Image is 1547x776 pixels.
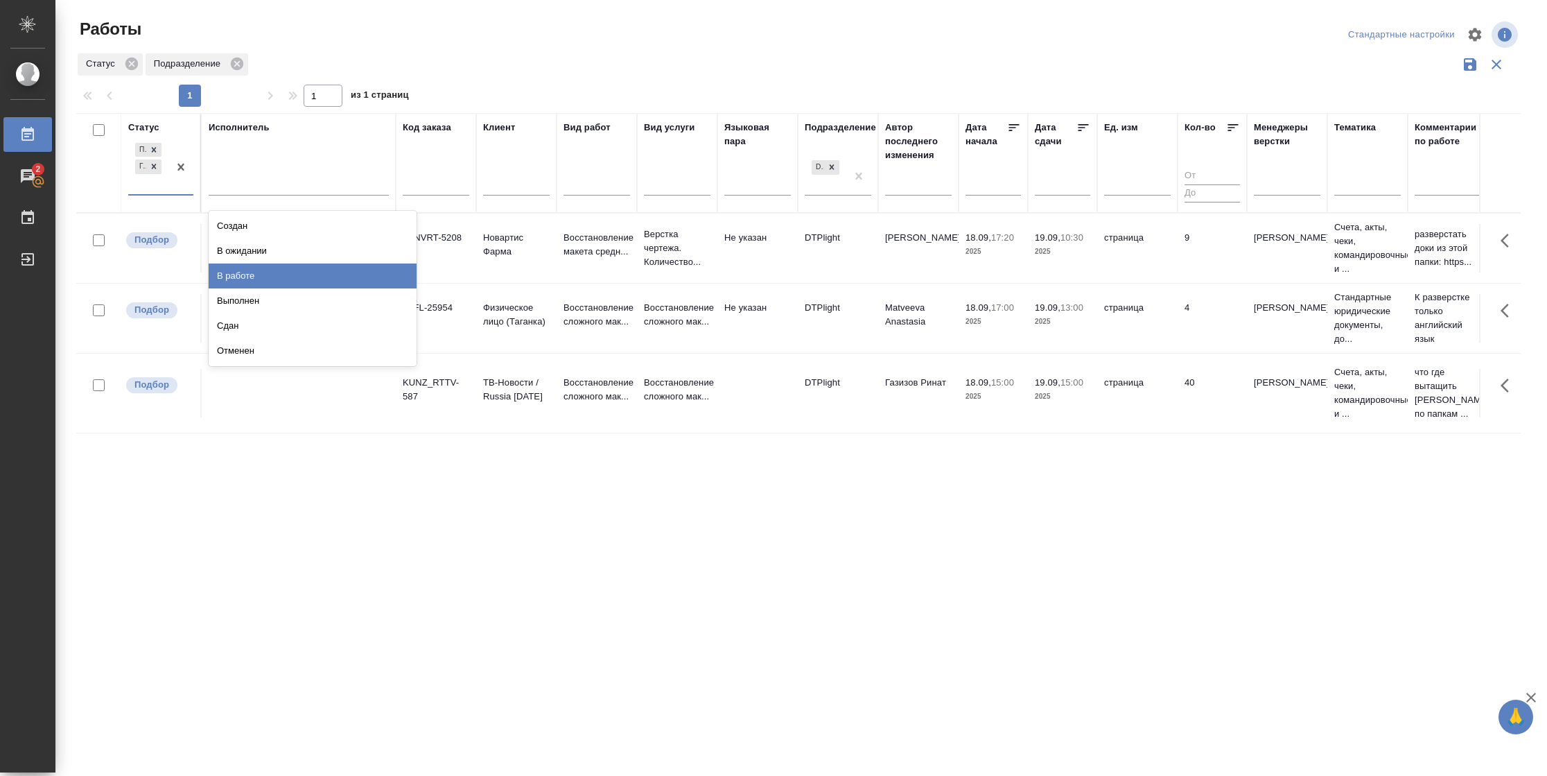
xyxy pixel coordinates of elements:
[27,162,49,176] span: 2
[1492,369,1526,402] button: Здесь прячутся важные кнопки
[965,377,991,388] p: 18.09,
[1334,121,1376,135] div: Тематика
[1334,221,1401,276] p: Счета, акты, чеки, командировочные и ...
[1254,121,1320,148] div: Менеджеры верстки
[209,338,417,363] div: Отменен
[1492,224,1526,257] button: Здесь прячутся важные кнопки
[1035,245,1090,259] p: 2025
[724,121,791,148] div: Языковая пара
[805,121,876,135] div: Подразделение
[1060,232,1083,243] p: 10:30
[1345,24,1458,46] div: split button
[965,390,1021,404] p: 2025
[1334,365,1401,421] p: Счета, акты, чеки, командировочные и ...
[403,301,469,315] div: T_FL-25954
[1254,376,1320,390] p: [PERSON_NAME]
[1334,291,1401,346] p: Стандартные юридические документы, до...
[991,377,1014,388] p: 15:00
[3,159,52,193] a: 2
[483,376,550,404] p: ТВ-Новости / Russia [DATE]
[351,87,409,107] span: из 1 страниц
[878,294,959,343] td: Matveeva Anastasia
[209,288,417,313] div: Выполнен
[1035,121,1076,148] div: Дата сдачи
[1457,51,1483,78] button: Сохранить фильтры
[563,301,630,329] p: Восстановление сложного мак...
[135,159,146,174] div: Готов к работе
[1492,21,1521,48] span: Посмотреть информацию
[1178,369,1247,417] td: 40
[965,232,991,243] p: 18.09,
[965,302,991,313] p: 18.09,
[403,376,469,404] div: KUNZ_RTTV-587
[1178,294,1247,343] td: 4
[717,294,798,343] td: Не указан
[86,57,120,71] p: Статус
[135,143,146,157] div: Подбор
[563,376,630,404] p: Восстановление сложного мак...
[134,303,169,317] p: Подбор
[644,227,710,269] p: Верстка чертежа. Количество...
[1415,227,1481,269] p: разверстать доки из этой папки: https...
[965,245,1021,259] p: 2025
[885,121,952,162] div: Автор последнего изменения
[1035,315,1090,329] p: 2025
[403,121,451,135] div: Код заказа
[125,301,193,320] div: Можно подбирать исполнителей
[209,313,417,338] div: Сдан
[1415,121,1481,148] div: Комментарии по работе
[1060,302,1083,313] p: 13:00
[1185,121,1216,135] div: Кол-во
[1097,224,1178,273] td: страница
[878,369,959,417] td: Газизов Ринат
[483,121,515,135] div: Клиент
[1060,377,1083,388] p: 15:00
[1035,232,1060,243] p: 19.09,
[209,121,270,135] div: Исполнитель
[563,121,611,135] div: Вид работ
[1035,302,1060,313] p: 19.09,
[78,53,143,76] div: Статус
[154,57,225,71] p: Подразделение
[563,231,630,259] p: Восстановление макета средн...
[146,53,248,76] div: Подразделение
[965,121,1007,148] div: Дата начала
[717,224,798,273] td: Не указан
[1178,224,1247,273] td: 9
[1483,51,1510,78] button: Сбросить фильтры
[134,233,169,247] p: Подбор
[644,121,695,135] div: Вид услуги
[1492,294,1526,327] button: Здесь прячутся важные кнопки
[125,231,193,250] div: Можно подбирать исполнителей
[125,376,193,395] div: Можно подбирать исполнителей
[798,294,878,343] td: DTPlight
[810,159,841,176] div: DTPlight
[1097,369,1178,417] td: страница
[483,301,550,329] p: Физическое лицо (Таганка)
[798,224,878,273] td: DTPlight
[1254,231,1320,245] p: [PERSON_NAME]
[1185,184,1240,202] input: До
[1415,365,1481,421] p: что где вытащить [PERSON_NAME] по папкам ...
[965,315,1021,329] p: 2025
[1104,121,1138,135] div: Ед. изм
[1458,18,1492,51] span: Настроить таблицу
[134,378,169,392] p: Подбор
[1504,702,1528,732] span: 🙏
[798,369,878,417] td: DTPlight
[1185,168,1240,185] input: От
[644,376,710,404] p: Восстановление сложного мак...
[209,239,417,264] div: В ожидании
[1097,294,1178,343] td: страница
[991,232,1014,243] p: 17:20
[1254,301,1320,315] p: [PERSON_NAME]
[403,231,469,245] div: S_NVRT-5208
[209,214,417,239] div: Создан
[1035,390,1090,404] p: 2025
[1498,700,1533,734] button: 🙏
[812,160,824,175] div: DTPlight
[1035,377,1060,388] p: 19.09,
[209,264,417,288] div: В работе
[878,224,959,273] td: [PERSON_NAME]
[644,301,710,329] p: Восстановление сложного мак...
